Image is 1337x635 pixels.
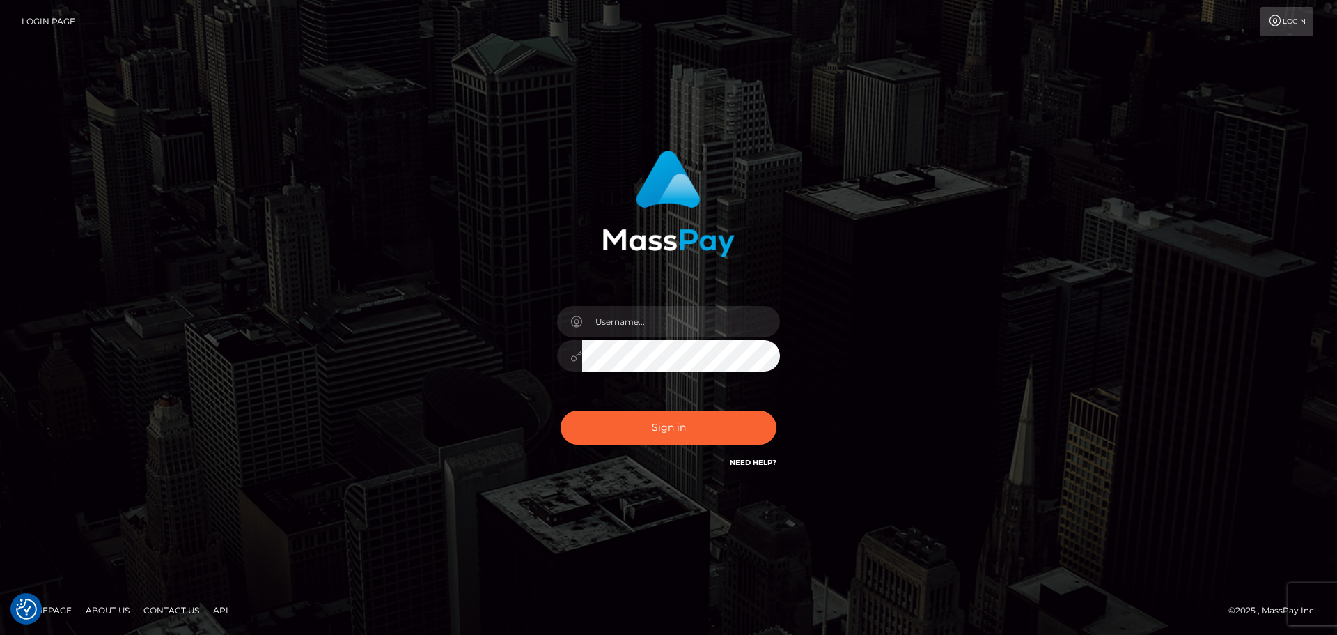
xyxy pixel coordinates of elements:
[1260,7,1313,36] a: Login
[22,7,75,36] a: Login Page
[15,599,77,621] a: Homepage
[80,599,135,621] a: About Us
[602,151,735,257] img: MassPay Login
[138,599,205,621] a: Contact Us
[16,599,37,620] img: Revisit consent button
[561,411,776,445] button: Sign in
[208,599,234,621] a: API
[582,306,780,337] input: Username...
[16,599,37,620] button: Consent Preferences
[730,458,776,467] a: Need Help?
[1228,603,1327,618] div: © 2025 , MassPay Inc.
